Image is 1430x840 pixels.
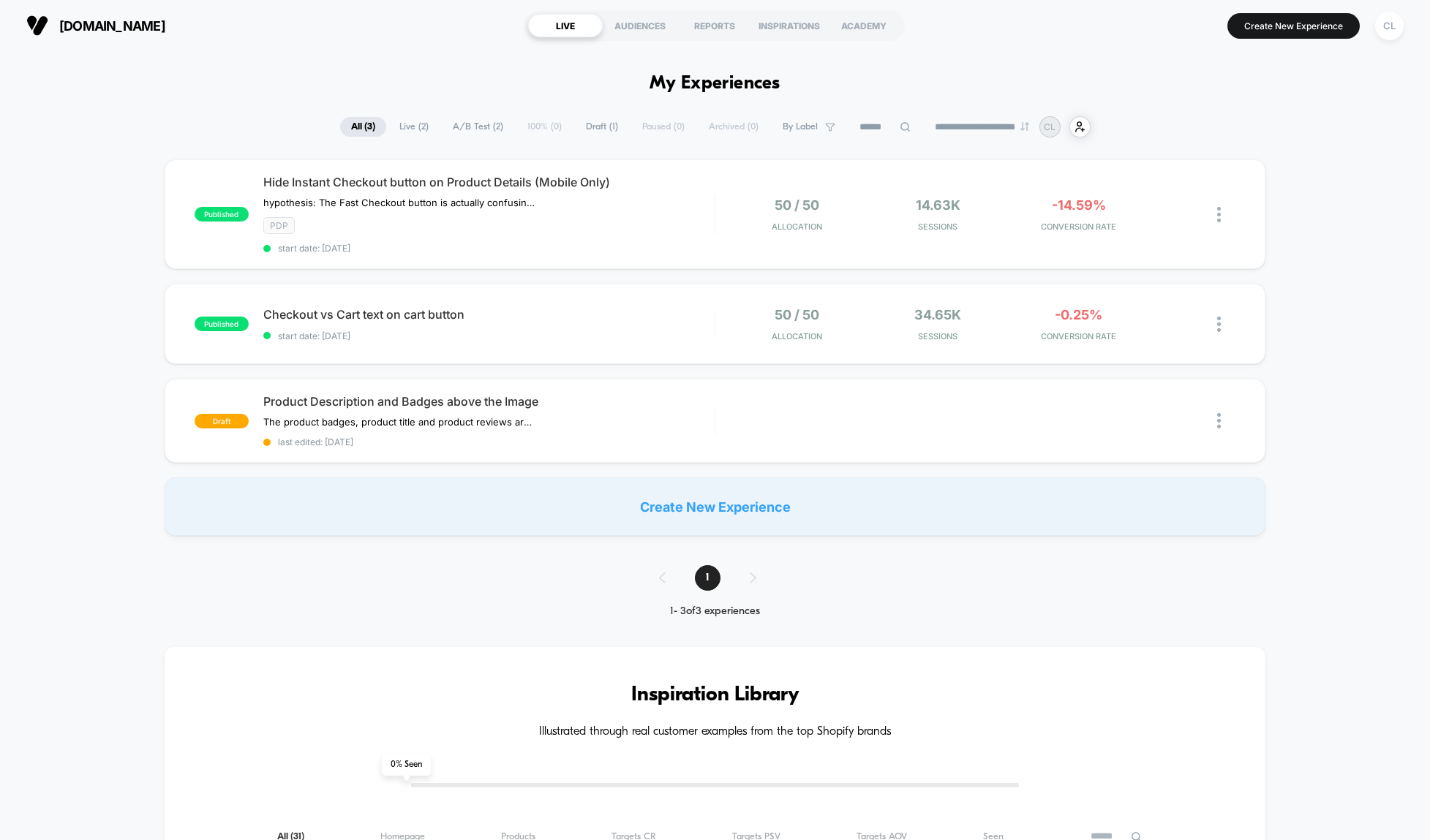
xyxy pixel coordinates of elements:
div: AUDIENCES [603,14,677,37]
span: 0 % Seen [382,754,431,776]
img: close [1217,317,1221,332]
span: Draft ( 1 ) [575,117,629,137]
span: Sessions [871,222,1005,232]
span: 1 [695,565,720,591]
span: Allocation [772,222,822,232]
span: Live ( 2 ) [388,117,440,137]
span: Sessions [871,331,1005,341]
img: close [1217,207,1221,222]
span: last edited: [DATE] [263,436,715,447]
span: start date: [DATE] [263,243,715,254]
span: All ( 3 ) [340,117,386,137]
div: Create New Experience [165,477,1265,536]
h1: My Experiences [650,73,780,94]
span: 34.65k [914,307,961,322]
div: LIVE [528,14,603,37]
img: close [1217,413,1221,428]
span: published [195,207,249,222]
span: -14.59% [1052,197,1106,213]
p: CL [1044,121,1055,132]
h4: Illustrated through real customer examples from the top Shopify brands [208,725,1222,739]
span: -0.25% [1055,307,1102,322]
span: 50 / 50 [775,197,819,213]
div: ACADEMY [827,14,901,37]
div: REPORTS [677,14,752,37]
span: 50 / 50 [775,307,819,322]
button: [DOMAIN_NAME] [22,14,170,37]
button: Create New Experience [1227,13,1360,39]
div: INSPIRATIONS [752,14,827,37]
span: 14.63k [916,197,960,213]
span: Product Description and Badges above the Image [263,394,715,409]
span: published [195,317,249,331]
span: Hide Instant Checkout button on Product Details (Mobile Only) [263,175,715,189]
span: PDP [263,217,295,234]
span: By Label [783,121,818,132]
span: draft [195,414,249,428]
div: 1 - 3 of 3 experiences [644,605,786,618]
span: hypothesis: The Fast Checkout button is actually confusing people and instead we want the Add To ... [263,197,535,208]
span: The product badges, product title and product reviews are displayed above the product image [263,416,535,428]
h3: Inspiration Library [208,684,1222,707]
span: Checkout vs Cart text on cart button [263,307,715,322]
span: CONVERSION RATE [1012,222,1145,232]
span: CONVERSION RATE [1012,331,1145,341]
img: end [1020,122,1029,131]
span: Allocation [772,331,822,341]
div: CL [1375,12,1404,40]
span: [DOMAIN_NAME] [59,18,165,34]
img: Visually logo [26,15,48,37]
button: CL [1371,11,1408,41]
span: A/B Test ( 2 ) [442,117,514,137]
span: start date: [DATE] [263,330,715,341]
